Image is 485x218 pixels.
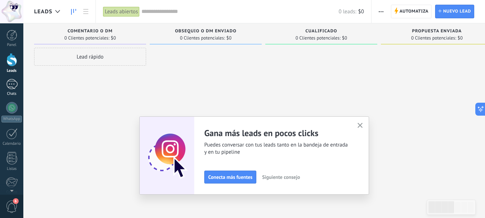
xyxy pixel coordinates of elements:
span: 0 Clientes potenciales: [295,36,340,40]
span: Propuesta enviada [412,29,462,34]
button: Siguiente consejo [259,172,303,182]
span: Cualificado [306,29,337,34]
h2: Gana más leads en pocos clicks [204,127,349,139]
span: $0 [227,36,232,40]
span: Puedes conversar con tus leads tanto en la bandeja de entrada y en tu pipeline [204,142,349,156]
div: Cualificado [269,29,374,35]
span: Conecta más fuentes [208,175,252,180]
span: Comentario o DM [67,29,112,34]
button: Conecta más fuentes [204,171,256,184]
div: Leads abiertos [103,6,140,17]
a: Automatiza [391,5,432,18]
span: 0 Clientes potenciales: [411,36,456,40]
span: Leads [34,8,52,15]
span: $0 [358,8,364,15]
button: Más [376,5,386,18]
span: $0 [111,36,116,40]
div: Leads [1,69,22,73]
div: Comentario o DM [38,29,143,35]
span: $0 [342,36,347,40]
span: 0 Clientes potenciales: [180,36,225,40]
a: Nuevo lead [435,5,474,18]
span: Siguiente consejo [262,175,300,180]
span: Nuevo lead [443,5,471,18]
div: Obsequio o DM enviado [153,29,258,35]
div: WhatsApp [1,116,22,122]
div: Lead rápido [34,48,146,66]
span: 6 [13,198,19,204]
div: Calendario [1,142,22,146]
span: 0 Clientes potenciales: [64,36,109,40]
a: Leads [67,5,80,19]
span: Automatiza [400,5,429,18]
span: 0 leads: [339,8,356,15]
div: Chats [1,92,22,96]
span: Obsequio o DM enviado [175,29,236,34]
a: Lista [80,5,92,19]
div: Panel [1,43,22,47]
div: Listas [1,167,22,171]
span: $0 [458,36,463,40]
